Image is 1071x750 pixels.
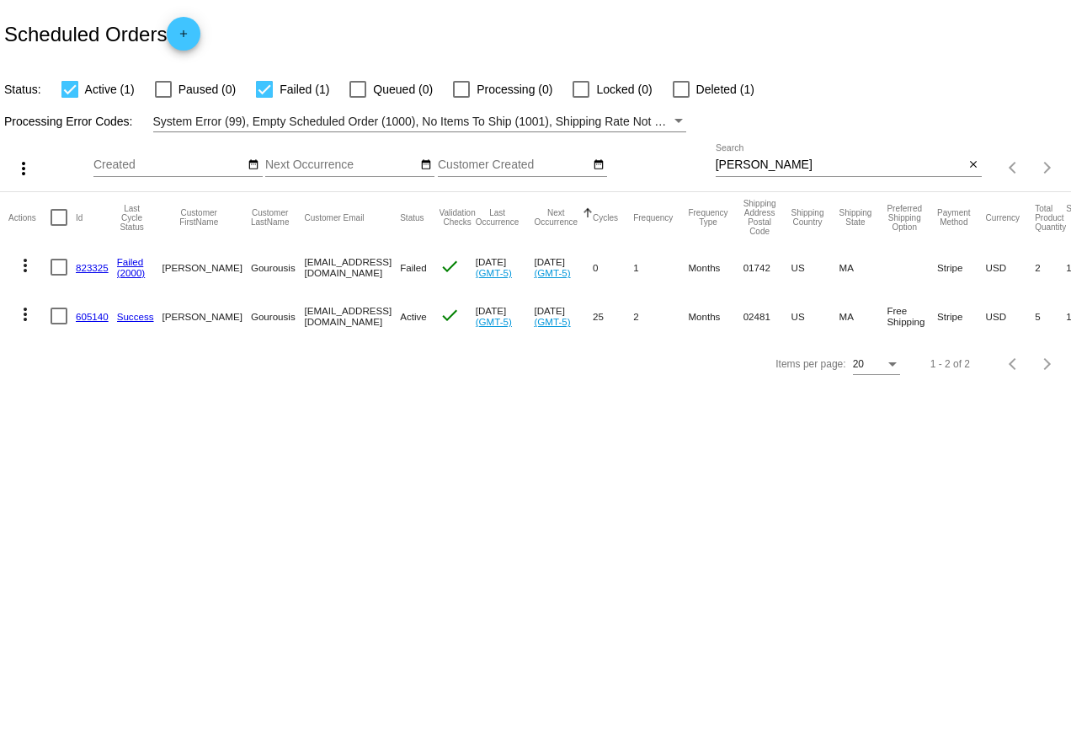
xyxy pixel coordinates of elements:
mat-cell: US [791,292,839,340]
button: Change sorting for FrequencyType [688,208,727,227]
span: 20 [853,358,864,370]
span: Queued (0) [373,79,433,99]
a: Failed [117,256,144,267]
button: Change sorting for ShippingState [839,208,871,227]
mat-cell: USD [986,243,1036,292]
button: Change sorting for NextOccurrenceUtc [534,208,578,227]
mat-cell: Free Shipping [887,292,937,340]
button: Change sorting for ShippingCountry [791,208,824,227]
mat-cell: 5 [1035,292,1066,340]
a: Success [117,311,154,322]
mat-select: Filter by Processing Error Codes [153,111,687,132]
button: Change sorting for PaymentMethod.Type [937,208,970,227]
button: Change sorting for CurrencyIso [986,212,1020,222]
mat-cell: [EMAIL_ADDRESS][DOMAIN_NAME] [304,292,400,340]
mat-icon: date_range [420,158,432,172]
button: Change sorting for Id [76,212,83,222]
button: Clear [964,157,982,174]
mat-cell: [DATE] [534,292,593,340]
mat-header-cell: Total Product Quantity [1035,192,1066,243]
a: (GMT-5) [534,316,570,327]
mat-cell: 2 [1035,243,1066,292]
button: Change sorting for Cycles [593,212,618,222]
a: (GMT-5) [534,267,570,278]
mat-cell: [PERSON_NAME] [163,243,251,292]
button: Next page [1031,347,1064,381]
button: Previous page [997,347,1031,381]
span: Status: [4,83,41,96]
mat-cell: 0 [593,243,633,292]
span: Failed (1) [280,79,329,99]
a: (GMT-5) [476,316,512,327]
mat-cell: Months [688,292,743,340]
mat-icon: date_range [593,158,605,172]
mat-cell: USD [986,292,1036,340]
mat-cell: 02481 [743,292,791,340]
div: 1 - 2 of 2 [930,358,970,370]
button: Change sorting for LastOccurrenceUtc [476,208,520,227]
span: Paused (0) [178,79,236,99]
mat-icon: check [440,256,460,276]
button: Change sorting for CustomerFirstName [163,208,236,227]
mat-icon: close [967,158,979,172]
button: Change sorting for CustomerEmail [304,212,364,222]
input: Created [93,158,245,172]
button: Change sorting for CustomerLastName [251,208,290,227]
button: Previous page [997,151,1031,185]
span: Failed [400,262,427,273]
h2: Scheduled Orders [4,17,200,51]
mat-header-cell: Actions [8,192,51,243]
mat-icon: check [440,305,460,325]
span: Processing (0) [477,79,552,99]
mat-cell: [DATE] [476,243,535,292]
span: Locked (0) [596,79,652,99]
span: Processing Error Codes: [4,115,133,128]
button: Change sorting for LastProcessingCycleId [117,204,147,232]
mat-cell: Months [688,243,743,292]
mat-cell: [DATE] [476,292,535,340]
mat-cell: 25 [593,292,633,340]
mat-icon: more_vert [15,304,35,324]
mat-cell: US [791,243,839,292]
mat-cell: 01742 [743,243,791,292]
a: (2000) [117,267,146,278]
div: Items per page: [775,358,845,370]
mat-cell: Stripe [937,292,985,340]
span: Active [400,311,427,322]
mat-cell: Gourousis [251,243,305,292]
mat-icon: more_vert [13,158,34,179]
mat-icon: date_range [248,158,259,172]
mat-icon: more_vert [15,255,35,276]
a: (GMT-5) [476,267,512,278]
button: Change sorting for ShippingPostcode [743,199,776,236]
mat-cell: 1 [633,243,688,292]
a: 605140 [76,311,109,322]
button: Change sorting for Frequency [633,212,673,222]
input: Customer Created [438,158,589,172]
mat-cell: [DATE] [534,243,593,292]
input: Search [716,158,965,172]
mat-cell: MA [839,243,887,292]
button: Change sorting for Status [400,212,424,222]
mat-cell: Stripe [937,243,985,292]
mat-cell: 2 [633,292,688,340]
mat-icon: add [173,28,194,48]
span: Deleted (1) [696,79,754,99]
mat-cell: [PERSON_NAME] [163,292,251,340]
button: Next page [1031,151,1064,185]
button: Change sorting for PreferredShippingOption [887,204,922,232]
mat-select: Items per page: [853,359,900,371]
mat-cell: [EMAIL_ADDRESS][DOMAIN_NAME] [304,243,400,292]
mat-header-cell: Validation Checks [440,192,476,243]
mat-cell: MA [839,292,887,340]
mat-cell: Gourousis [251,292,305,340]
input: Next Occurrence [265,158,417,172]
a: 823325 [76,262,109,273]
span: Active (1) [85,79,135,99]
